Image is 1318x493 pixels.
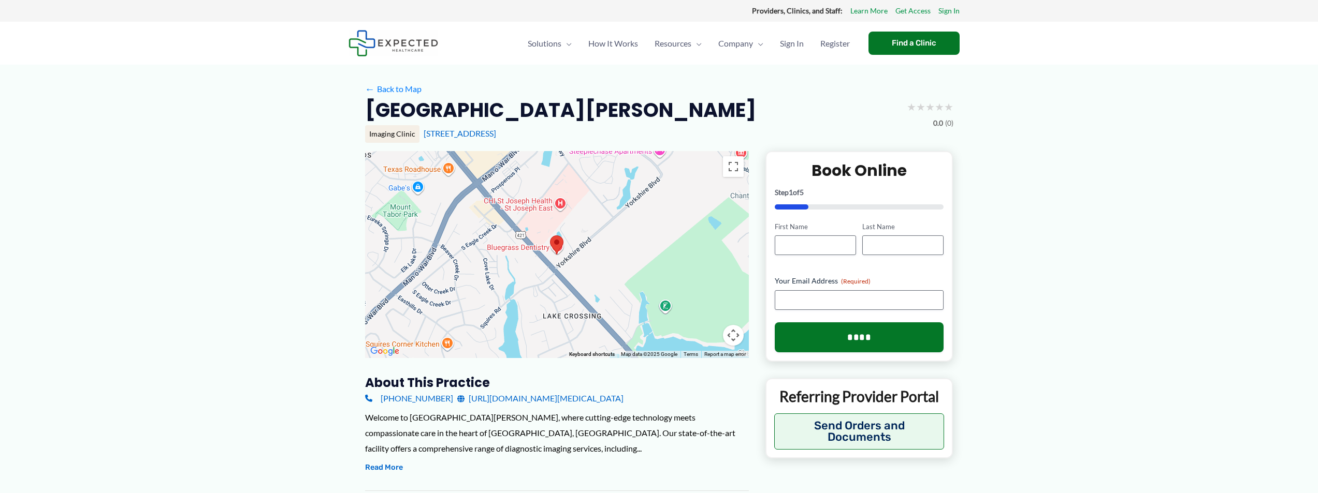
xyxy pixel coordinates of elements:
a: Report a map error [704,351,746,357]
div: Welcome to [GEOGRAPHIC_DATA][PERSON_NAME], where cutting-edge technology meets compassionate care... [365,410,749,456]
h2: [GEOGRAPHIC_DATA][PERSON_NAME] [365,97,756,123]
a: Sign In [938,4,960,18]
nav: Primary Site Navigation [519,25,858,62]
span: Solutions [528,25,561,62]
a: CompanyMenu Toggle [710,25,772,62]
span: ★ [944,97,953,116]
strong: Providers, Clinics, and Staff: [752,6,843,15]
img: Google [368,345,402,358]
a: [PHONE_NUMBER] [365,391,453,406]
span: (0) [945,116,953,130]
a: SolutionsMenu Toggle [519,25,580,62]
span: ★ [907,97,916,116]
a: Get Access [895,4,931,18]
h3: About this practice [365,375,749,391]
span: ★ [925,97,935,116]
span: Company [718,25,753,62]
span: Menu Toggle [691,25,702,62]
span: Map data ©2025 Google [621,351,677,357]
span: 0.0 [933,116,943,130]
span: ★ [916,97,925,116]
a: Learn More [850,4,888,18]
a: [URL][DOMAIN_NAME][MEDICAL_DATA] [457,391,624,406]
button: Keyboard shortcuts [569,351,615,358]
div: Imaging Clinic [365,125,419,143]
img: Expected Healthcare Logo - side, dark font, small [349,30,438,56]
a: Sign In [772,25,812,62]
a: How It Works [580,25,646,62]
span: How It Works [588,25,638,62]
a: Open this area in Google Maps (opens a new window) [368,345,402,358]
button: Send Orders and Documents [774,413,945,450]
p: Referring Provider Portal [774,387,945,406]
a: [STREET_ADDRESS] [424,128,496,138]
a: Terms (opens in new tab) [684,351,698,357]
span: Register [820,25,850,62]
label: First Name [775,222,856,232]
label: Your Email Address [775,276,944,286]
span: Sign In [780,25,804,62]
a: Find a Clinic [868,32,960,55]
h2: Book Online [775,160,944,181]
button: Map camera controls [723,325,744,346]
a: ResourcesMenu Toggle [646,25,710,62]
span: 1 [789,188,793,197]
span: Resources [655,25,691,62]
span: Menu Toggle [753,25,763,62]
span: 5 [800,188,804,197]
a: ←Back to Map [365,81,422,97]
p: Step of [775,189,944,196]
a: Register [812,25,858,62]
span: Menu Toggle [561,25,572,62]
label: Last Name [862,222,944,232]
button: Toggle fullscreen view [723,156,744,177]
span: ← [365,84,375,94]
button: Read More [365,461,403,474]
span: (Required) [841,277,871,285]
span: ★ [935,97,944,116]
